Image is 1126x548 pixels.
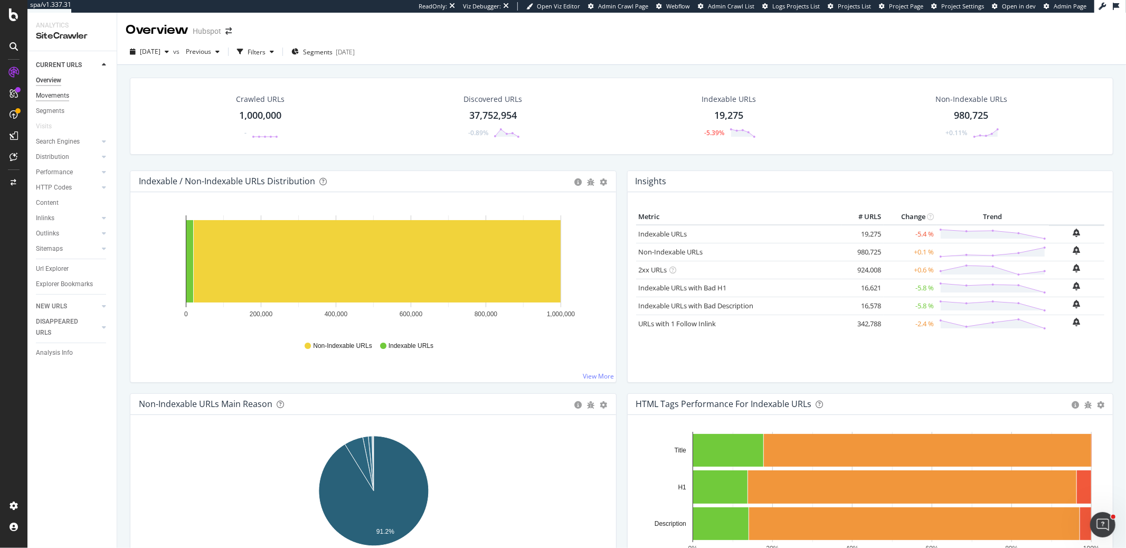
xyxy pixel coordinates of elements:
[1073,246,1081,254] div: bell-plus
[239,109,281,122] div: 1,000,000
[1002,2,1036,10] span: Open in dev
[639,229,687,239] a: Indexable URLs
[36,316,89,338] div: DISAPPEARED URLS
[1097,401,1104,409] div: gear
[884,315,936,333] td: -2.4 %
[36,60,99,71] a: CURRENT URLS
[336,48,355,56] div: [DATE]
[639,283,727,292] a: Indexable URLs with Bad H1
[376,528,394,536] text: 91.2%
[36,75,109,86] a: Overview
[841,209,884,225] th: # URLS
[36,121,62,132] a: Visits
[36,263,109,275] a: Url Explorer
[139,209,608,332] div: A chart.
[236,94,285,105] div: Crawled URLs
[600,178,608,186] div: gear
[936,209,1049,225] th: Trend
[36,197,109,209] a: Content
[36,90,69,101] div: Movements
[884,209,936,225] th: Change
[36,106,109,117] a: Segments
[772,2,820,10] span: Logs Projects List
[639,265,667,275] a: 2xx URLs
[879,2,923,11] a: Project Page
[36,167,73,178] div: Performance
[636,174,667,188] h4: Insights
[463,2,501,11] div: Viz Debugger:
[828,2,871,11] a: Projects List
[36,106,64,117] div: Segments
[583,372,614,381] a: View More
[36,21,108,30] div: Analytics
[244,128,247,137] div: -
[884,225,936,243] td: -5.4 %
[184,310,188,318] text: 0
[588,178,595,186] div: bug
[126,43,173,60] button: [DATE]
[36,136,80,147] div: Search Engines
[303,48,333,56] span: Segments
[841,315,884,333] td: 342,788
[233,43,278,60] button: Filters
[140,47,160,56] span: 2025 Sep. 9th
[36,121,52,132] div: Visits
[588,401,595,409] div: bug
[941,2,984,10] span: Project Settings
[598,2,648,10] span: Admin Crawl Page
[36,243,99,254] a: Sitemaps
[992,2,1036,11] a: Open in dev
[884,279,936,297] td: -5.8 %
[36,75,61,86] div: Overview
[1084,401,1092,409] div: bug
[841,225,884,243] td: 19,275
[1090,512,1115,537] iframe: Intercom live chat
[36,316,99,338] a: DISAPPEARED URLS
[313,342,372,351] span: Non-Indexable URLs
[654,520,686,527] text: Description
[1073,264,1081,272] div: bell-plus
[954,109,989,122] div: 980,725
[36,182,72,193] div: HTTP Codes
[469,109,517,122] div: 37,752,954
[702,94,756,105] div: Indexable URLs
[884,261,936,279] td: +0.6 %
[325,310,348,318] text: 400,000
[841,243,884,261] td: 980,725
[575,401,582,409] div: circle-info
[841,297,884,315] td: 16,578
[36,197,59,209] div: Content
[389,342,433,351] span: Indexable URLs
[838,2,871,10] span: Projects List
[36,167,99,178] a: Performance
[182,43,224,60] button: Previous
[1073,318,1081,326] div: bell-plus
[1054,2,1086,10] span: Admin Page
[126,21,188,39] div: Overview
[36,213,54,224] div: Inlinks
[36,301,99,312] a: NEW URLS
[36,263,69,275] div: Url Explorer
[287,43,359,60] button: Segments[DATE]
[708,2,754,10] span: Admin Crawl List
[36,182,99,193] a: HTTP Codes
[935,94,1007,105] div: Non-Indexable URLs
[841,261,884,279] td: 924,008
[475,310,498,318] text: 800,000
[704,128,724,137] div: -5.39%
[1073,229,1081,237] div: bell-plus
[841,279,884,297] td: 16,621
[762,2,820,11] a: Logs Projects List
[884,243,936,261] td: +0.1 %
[36,60,82,71] div: CURRENT URLS
[714,109,743,122] div: 19,275
[36,347,109,358] a: Analysis Info
[36,152,69,163] div: Distribution
[36,30,108,42] div: SiteCrawler
[537,2,580,10] span: Open Viz Editor
[547,310,575,318] text: 1,000,000
[636,399,812,409] div: HTML Tags Performance for Indexable URLs
[36,228,59,239] div: Outlinks
[173,47,182,56] span: vs
[636,209,842,225] th: Metric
